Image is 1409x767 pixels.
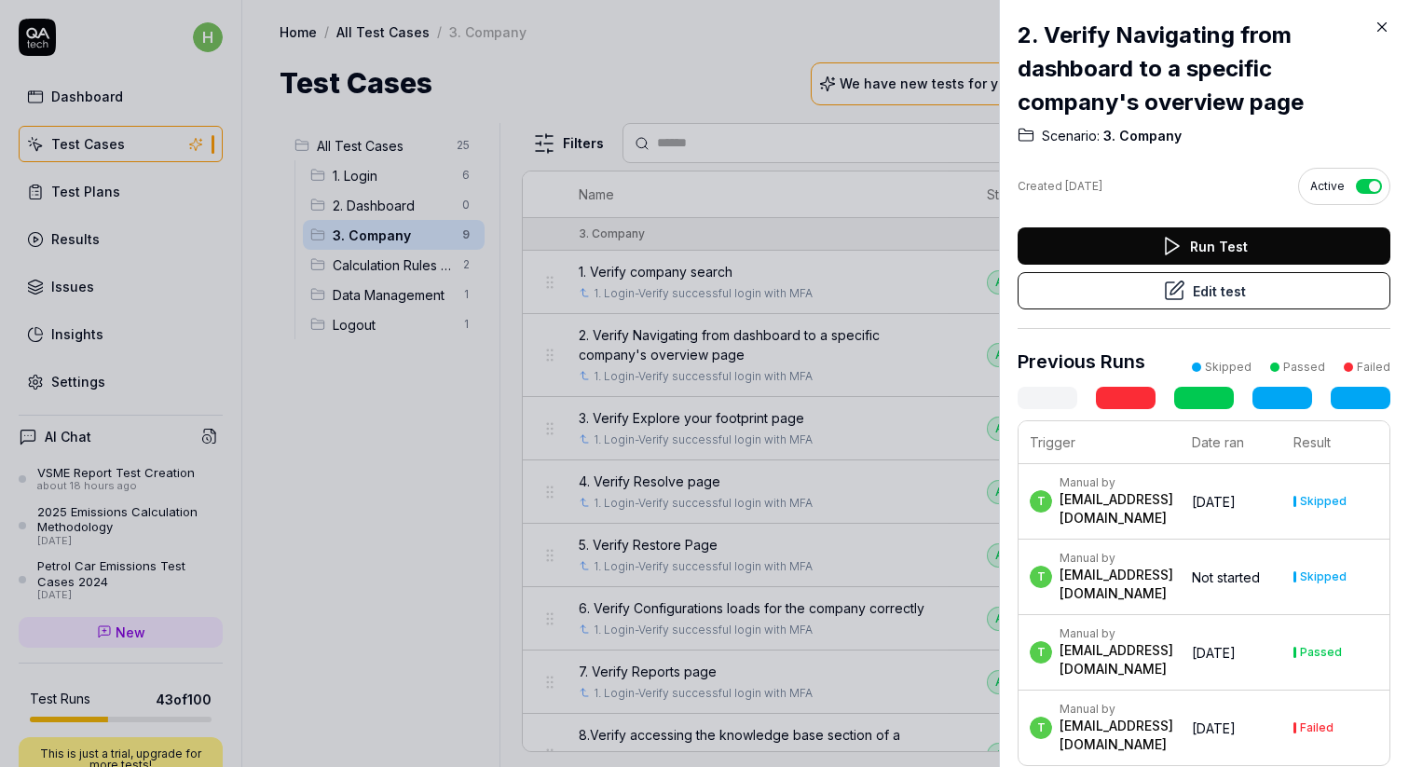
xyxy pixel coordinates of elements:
button: Run Test [1018,227,1390,265]
time: [DATE] [1192,720,1236,736]
div: [EMAIL_ADDRESS][DOMAIN_NAME] [1060,490,1173,527]
span: 3. Company [1100,127,1182,145]
span: t [1030,490,1052,513]
h3: Previous Runs [1018,348,1145,376]
div: Passed [1300,647,1342,658]
div: Manual by [1060,551,1173,566]
div: Manual by [1060,626,1173,641]
div: [EMAIL_ADDRESS][DOMAIN_NAME] [1060,641,1173,678]
div: Skipped [1300,571,1347,582]
div: Manual by [1060,475,1173,490]
div: Failed [1300,722,1334,733]
th: Trigger [1019,421,1181,464]
td: Not started [1181,540,1282,615]
th: Result [1282,421,1390,464]
div: Skipped [1205,359,1252,376]
button: Edit test [1018,272,1390,309]
time: [DATE] [1192,645,1236,661]
span: t [1030,641,1052,664]
span: Active [1310,178,1345,195]
div: Passed [1283,359,1325,376]
th: Date ran [1181,421,1282,464]
time: [DATE] [1192,494,1236,510]
span: t [1030,717,1052,739]
div: Failed [1357,359,1390,376]
div: Created [1018,178,1102,195]
div: Skipped [1300,496,1347,507]
div: [EMAIL_ADDRESS][DOMAIN_NAME] [1060,717,1173,754]
div: Manual by [1060,702,1173,717]
span: Scenario: [1042,127,1100,145]
div: [EMAIL_ADDRESS][DOMAIN_NAME] [1060,566,1173,603]
span: t [1030,566,1052,588]
time: [DATE] [1065,179,1102,193]
h2: 2. Verify Navigating from dashboard to a specific company's overview page [1018,19,1390,119]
